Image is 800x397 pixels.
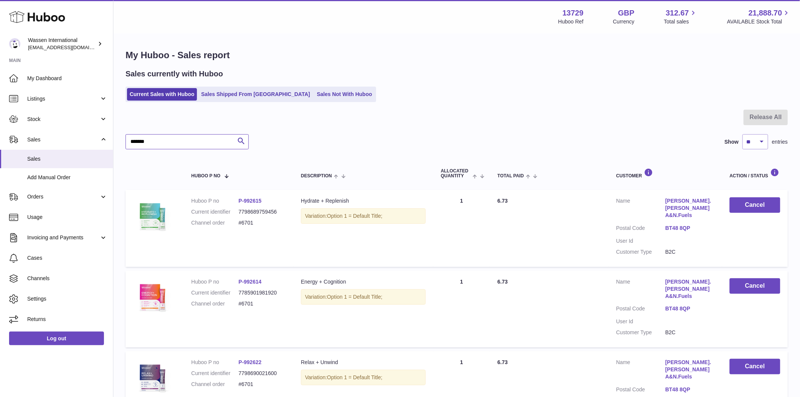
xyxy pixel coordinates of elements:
[133,359,171,397] img: Relax-unwind-master-1200px.png
[191,219,239,226] dt: Channel order
[666,8,689,18] span: 312.67
[327,374,383,380] span: Option 1 = Default Title;
[327,213,383,219] span: Option 1 = Default Title;
[314,88,375,101] a: Sales Not With Huboo
[27,136,99,143] span: Sales
[239,370,286,377] dd: 7798690021600
[441,169,471,178] span: ALLOCATED Quantity
[772,138,788,146] span: entries
[239,198,262,204] a: P-992615
[27,116,99,123] span: Stock
[498,359,508,365] span: 6.73
[301,174,332,178] span: Description
[239,208,286,216] dd: 7798689759456
[133,278,171,316] img: Energy-Cognition-master-1200px.png
[27,316,107,323] span: Returns
[27,174,107,181] span: Add Manual Order
[301,359,426,366] div: Relax + Unwind
[665,197,715,219] a: [PERSON_NAME]. [PERSON_NAME] A&N.Fuels
[27,95,99,102] span: Listings
[27,193,99,200] span: Orders
[28,44,111,50] span: [EMAIL_ADDRESS][DOMAIN_NAME]
[725,138,739,146] label: Show
[616,329,665,336] dt: Customer Type
[127,88,197,101] a: Current Sales with Huboo
[301,208,426,224] div: Variation:
[665,386,715,393] a: BT48 8QP
[727,8,791,25] a: 21,888.70 AVAILABLE Stock Total
[616,305,665,314] dt: Postal Code
[301,197,426,205] div: Hydrate + Replenish
[664,8,698,25] a: 312.67 Total sales
[665,225,715,232] a: BT48 8QP
[618,8,634,18] strong: GBP
[616,225,665,234] dt: Postal Code
[327,294,383,300] span: Option 1 = Default Title;
[301,370,426,385] div: Variation:
[730,197,780,213] button: Cancel
[28,37,96,51] div: Wassen International
[27,234,99,241] span: Invoicing and Payments
[727,18,791,25] span: AVAILABLE Stock Total
[613,18,635,25] div: Currency
[191,174,220,178] span: Huboo P no
[616,318,665,325] dt: User Id
[126,49,788,61] h1: My Huboo - Sales report
[191,208,239,216] dt: Current identifier
[616,248,665,256] dt: Customer Type
[191,370,239,377] dt: Current identifier
[191,381,239,388] dt: Channel order
[191,278,239,285] dt: Huboo P no
[27,214,107,221] span: Usage
[239,289,286,296] dd: 7785901981920
[191,289,239,296] dt: Current identifier
[433,271,490,347] td: 1
[665,248,715,256] dd: B2C
[730,278,780,294] button: Cancel
[191,197,239,205] dt: Huboo P no
[730,359,780,374] button: Cancel
[563,8,584,18] strong: 13729
[665,329,715,336] dd: B2C
[191,359,239,366] dt: Huboo P no
[126,69,223,79] h2: Sales currently with Huboo
[239,279,262,285] a: P-992614
[27,275,107,282] span: Channels
[616,168,715,178] div: Customer
[665,359,715,380] a: [PERSON_NAME]. [PERSON_NAME] A&N.Fuels
[616,386,665,395] dt: Postal Code
[749,8,782,18] span: 21,888.70
[27,295,107,302] span: Settings
[616,237,665,245] dt: User Id
[616,359,665,382] dt: Name
[9,332,104,345] a: Log out
[133,197,171,235] img: Hydrate-Replenish-master.png
[558,18,584,25] div: Huboo Ref
[27,75,107,82] span: My Dashboard
[665,305,715,312] a: BT48 8QP
[665,278,715,300] a: [PERSON_NAME]. [PERSON_NAME] A&N.Fuels
[198,88,313,101] a: Sales Shipped From [GEOGRAPHIC_DATA]
[239,359,262,365] a: P-992622
[301,289,426,305] div: Variation:
[664,18,698,25] span: Total sales
[27,155,107,163] span: Sales
[9,38,20,50] img: internalAdmin-13729@internal.huboo.com
[191,300,239,307] dt: Channel order
[27,254,107,262] span: Cases
[239,381,286,388] dd: #6701
[239,219,286,226] dd: #6701
[498,279,508,285] span: 6.73
[616,278,665,302] dt: Name
[498,198,508,204] span: 6.73
[498,174,524,178] span: Total paid
[616,197,665,221] dt: Name
[730,168,780,178] div: Action / Status
[433,190,490,267] td: 1
[239,300,286,307] dd: #6701
[301,278,426,285] div: Energy + Cognition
